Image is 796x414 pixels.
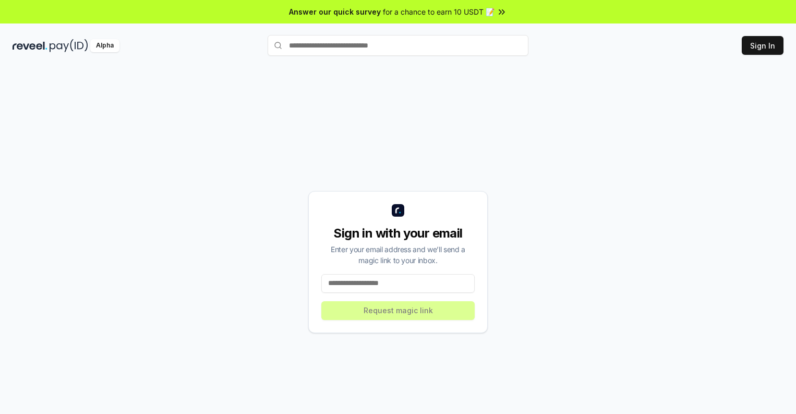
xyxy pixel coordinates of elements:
[392,204,404,217] img: logo_small
[289,6,381,17] span: Answer our quick survey
[383,6,495,17] span: for a chance to earn 10 USDT 📝
[13,39,47,52] img: reveel_dark
[90,39,119,52] div: Alpha
[321,244,475,266] div: Enter your email address and we’ll send a magic link to your inbox.
[50,39,88,52] img: pay_id
[742,36,783,55] button: Sign In
[321,225,475,242] div: Sign in with your email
